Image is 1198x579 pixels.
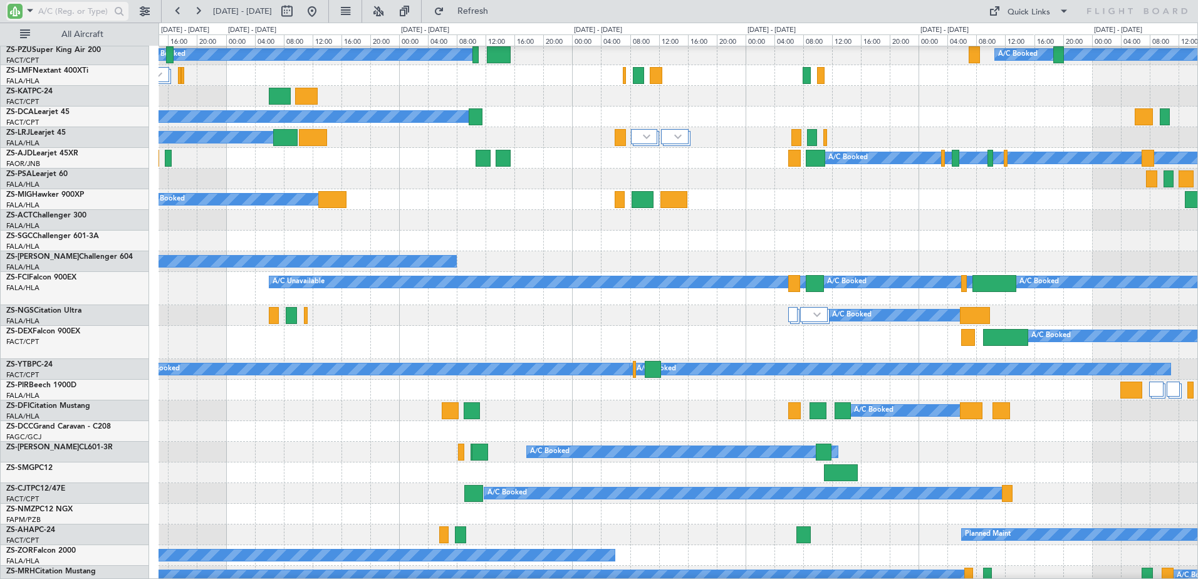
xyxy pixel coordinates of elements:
div: 16:00 [168,34,197,46]
a: FALA/HLA [6,242,39,251]
div: 00:00 [746,34,774,46]
a: FALA/HLA [6,556,39,566]
div: A/C Booked [487,484,527,503]
span: ZS-ZOR [6,547,33,555]
div: 04:00 [601,34,630,46]
div: A/C Unavailable [273,273,325,291]
span: ZS-PIR [6,382,29,389]
div: [DATE] - [DATE] [161,25,209,36]
div: [DATE] - [DATE] [401,25,449,36]
a: FALA/HLA [6,263,39,272]
span: ZS-[PERSON_NAME] [6,444,79,451]
div: A/C Booked [530,442,570,461]
a: ZS-ZORFalcon 2000 [6,547,76,555]
div: 08:00 [803,34,832,46]
div: A/C Booked [637,360,676,378]
a: FACT/CPT [6,494,39,504]
img: arrow-gray.svg [643,134,650,139]
a: ZS-AJDLearjet 45XR [6,150,78,157]
div: 04:00 [428,34,457,46]
a: ZS-MRHCitation Mustang [6,568,96,575]
span: ZS-DCC [6,423,33,430]
div: 20:00 [370,34,399,46]
div: 20:00 [197,34,226,46]
span: ZS-LMF [6,67,33,75]
a: FALA/HLA [6,412,39,421]
div: 08:00 [1150,34,1179,46]
a: ZS-PZUSuper King Air 200 [6,46,101,54]
div: 20:00 [890,34,919,46]
span: Refresh [447,7,499,16]
div: 12:00 [486,34,514,46]
div: 00:00 [226,34,255,46]
span: [DATE] - [DATE] [213,6,272,17]
div: 00:00 [572,34,601,46]
span: ZS-SMG [6,464,34,472]
a: ZS-FCIFalcon 900EX [6,274,76,281]
div: A/C Booked [998,45,1038,64]
span: ZS-DCA [6,108,34,116]
span: ZS-SGC [6,232,33,240]
a: ZS-MIGHawker 900XP [6,191,84,199]
div: [DATE] - [DATE] [1094,25,1142,36]
div: 16:00 [1034,34,1063,46]
a: FACT/CPT [6,370,39,380]
span: ZS-DFI [6,402,29,410]
a: FALA/HLA [6,201,39,210]
a: FALA/HLA [6,180,39,189]
a: FALA/HLA [6,283,39,293]
a: FACT/CPT [6,97,39,107]
a: ZS-[PERSON_NAME]Challenger 604 [6,253,133,261]
a: ZS-PIRBeech 1900D [6,382,76,389]
img: arrow-gray.svg [813,312,821,317]
img: arrow-gray.svg [674,134,682,139]
a: ZS-KATPC-24 [6,88,53,95]
span: All Aircraft [33,30,132,39]
div: 04:00 [1121,34,1150,46]
div: 00:00 [1092,34,1121,46]
div: 08:00 [976,34,1005,46]
span: ZS-[PERSON_NAME] [6,253,79,261]
a: ZS-NMZPC12 NGX [6,506,73,513]
div: A/C Booked [828,149,868,167]
div: A/C Booked [140,360,180,378]
span: ZS-PZU [6,46,32,54]
div: 12:00 [832,34,861,46]
span: ZS-MRH [6,568,35,575]
div: 08:00 [284,34,313,46]
span: ZS-AHA [6,526,34,534]
a: FACT/CPT [6,536,39,545]
div: 16:00 [861,34,890,46]
button: Refresh [428,1,503,21]
a: ZS-AHAPC-24 [6,526,55,534]
div: 00:00 [919,34,947,46]
span: ZS-ACT [6,212,33,219]
a: ZS-PSALearjet 60 [6,170,68,178]
div: A/C Booked [827,273,867,291]
a: FALA/HLA [6,391,39,400]
a: ZS-[PERSON_NAME]CL601-3R [6,444,113,451]
div: A/C Booked [832,306,872,325]
a: ZS-DCCGrand Caravan - C208 [6,423,111,430]
div: A/C Booked [1019,273,1059,291]
span: ZS-PSA [6,170,32,178]
div: 16:00 [341,34,370,46]
img: arrow-gray.svg [155,72,162,77]
div: Planned Maint [965,525,1011,544]
div: Quick Links [1008,6,1050,19]
button: All Aircraft [14,24,136,44]
div: 20:00 [717,34,746,46]
div: 08:00 [630,34,659,46]
span: ZS-FCI [6,274,29,281]
a: ZS-DCALearjet 45 [6,108,70,116]
span: ZS-KAT [6,88,32,95]
div: [DATE] - [DATE] [574,25,622,36]
a: ZS-ACTChallenger 300 [6,212,86,219]
a: ZS-YTBPC-24 [6,361,53,368]
a: FACT/CPT [6,56,39,65]
a: ZS-DEXFalcon 900EX [6,328,80,335]
a: ZS-LRJLearjet 45 [6,129,66,137]
div: 16:00 [514,34,543,46]
span: ZS-LRJ [6,129,30,137]
div: [DATE] - [DATE] [920,25,969,36]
